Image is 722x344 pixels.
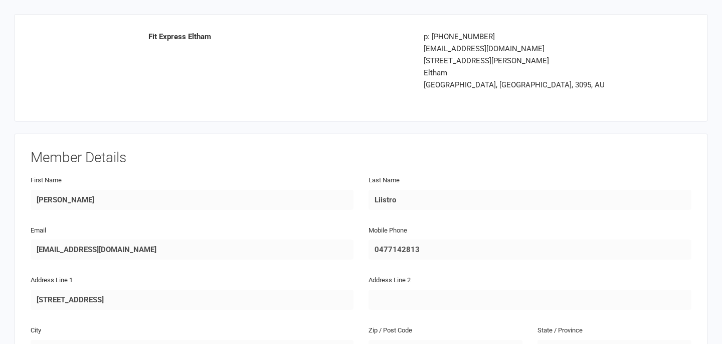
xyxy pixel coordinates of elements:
strong: Fit Express Eltham [148,32,211,41]
label: Address Line 2 [369,275,411,286]
div: [STREET_ADDRESS][PERSON_NAME] [424,55,629,67]
div: [EMAIL_ADDRESS][DOMAIN_NAME] [424,43,629,55]
label: Zip / Post Code [369,325,412,336]
div: [GEOGRAPHIC_DATA], [GEOGRAPHIC_DATA], 3095, AU [424,79,629,91]
label: Last Name [369,175,400,186]
label: Email [31,225,46,236]
label: Address Line 1 [31,275,73,286]
label: First Name [31,175,62,186]
div: Eltham [424,67,629,79]
label: State / Province [537,325,583,336]
label: City [31,325,41,336]
div: p: [PHONE_NUMBER] [424,31,629,43]
h3: Member Details [31,150,691,166]
label: Mobile Phone [369,225,407,236]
